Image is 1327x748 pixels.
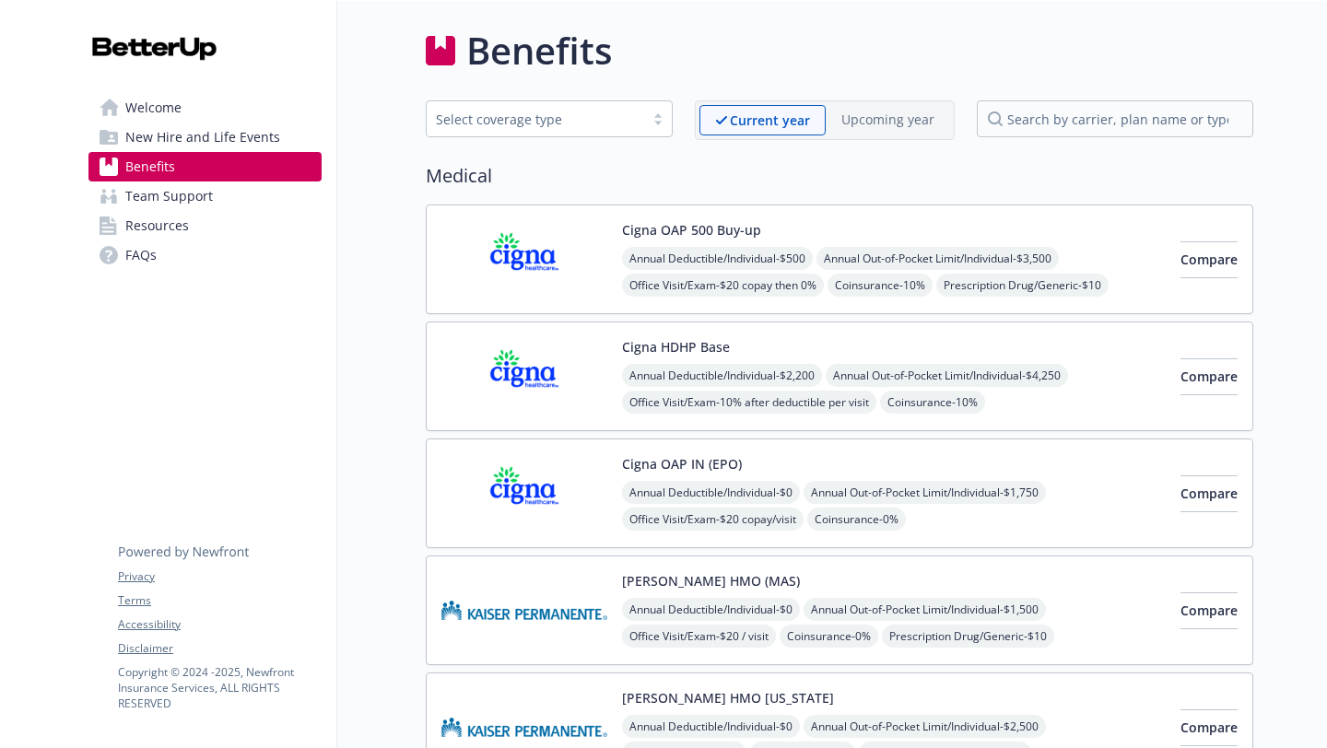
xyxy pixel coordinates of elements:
span: Annual Out-of-Pocket Limit/Individual - $4,250 [826,364,1068,387]
button: Compare [1180,241,1238,278]
a: Terms [118,592,321,609]
span: Resources [125,211,189,240]
span: Team Support [125,181,213,211]
span: Office Visit/Exam - $20 copay/visit [622,508,804,531]
button: Cigna OAP 500 Buy-up [622,220,761,240]
span: Coinsurance - 0% [780,625,878,648]
span: Annual Deductible/Individual - $500 [622,247,813,270]
img: Kaiser Permanente Insurance Company carrier logo [441,571,607,649]
a: FAQs [88,240,322,270]
span: Annual Out-of-Pocket Limit/Individual - $1,500 [804,598,1046,621]
h2: Medical [426,162,1253,190]
span: Compare [1180,251,1238,268]
a: Resources [88,211,322,240]
div: Select coverage type [436,110,635,129]
span: Prescription Drug/Generic - $10 [882,625,1054,648]
span: Coinsurance - 0% [807,508,906,531]
p: Copyright © 2024 - 2025 , Newfront Insurance Services, ALL RIGHTS RESERVED [118,664,321,711]
p: Current year [730,111,810,130]
span: Compare [1180,368,1238,385]
img: CIGNA carrier logo [441,337,607,415]
span: Annual Deductible/Individual - $0 [622,598,800,621]
input: search by carrier, plan name or type [977,100,1253,137]
h1: Benefits [466,23,612,78]
span: Annual Out-of-Pocket Limit/Individual - $1,750 [804,481,1046,504]
span: Compare [1180,485,1238,502]
button: Compare [1180,592,1238,629]
span: Coinsurance - 10% [828,274,933,297]
button: [PERSON_NAME] HMO (MAS) [622,571,800,590]
span: Annual Out-of-Pocket Limit/Individual - $3,500 [816,247,1059,270]
span: Annual Deductible/Individual - $2,200 [622,364,822,387]
span: Compare [1180,602,1238,619]
span: Welcome [125,93,182,123]
span: Annual Deductible/Individual - $0 [622,481,800,504]
button: Compare [1180,358,1238,395]
span: Office Visit/Exam - $20 / visit [622,625,776,648]
span: Office Visit/Exam - $20 copay then 0% [622,274,824,297]
img: CIGNA carrier logo [441,220,607,298]
span: Compare [1180,719,1238,736]
button: Compare [1180,475,1238,512]
a: Welcome [88,93,322,123]
span: Coinsurance - 10% [880,391,985,414]
a: New Hire and Life Events [88,123,322,152]
span: FAQs [125,240,157,270]
a: Accessibility [118,616,321,633]
button: Cigna HDHP Base [622,337,730,356]
a: Team Support [88,181,322,211]
img: CIGNA carrier logo [441,454,607,532]
button: Cigna OAP IN (EPO) [622,454,742,473]
button: [PERSON_NAME] HMO [US_STATE] [622,688,834,707]
span: Office Visit/Exam - 10% after deductible per visit [622,391,876,414]
span: Annual Deductible/Individual - $0 [622,715,800,738]
a: Privacy [118,568,321,585]
span: Annual Out-of-Pocket Limit/Individual - $2,500 [804,715,1046,738]
a: Benefits [88,152,322,181]
span: Upcoming year [826,105,950,135]
span: Benefits [125,152,175,181]
a: Disclaimer [118,640,321,657]
button: Compare [1180,709,1238,746]
p: Upcoming year [841,110,934,129]
span: New Hire and Life Events [125,123,280,152]
span: Prescription Drug/Generic - $10 [936,274,1109,297]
